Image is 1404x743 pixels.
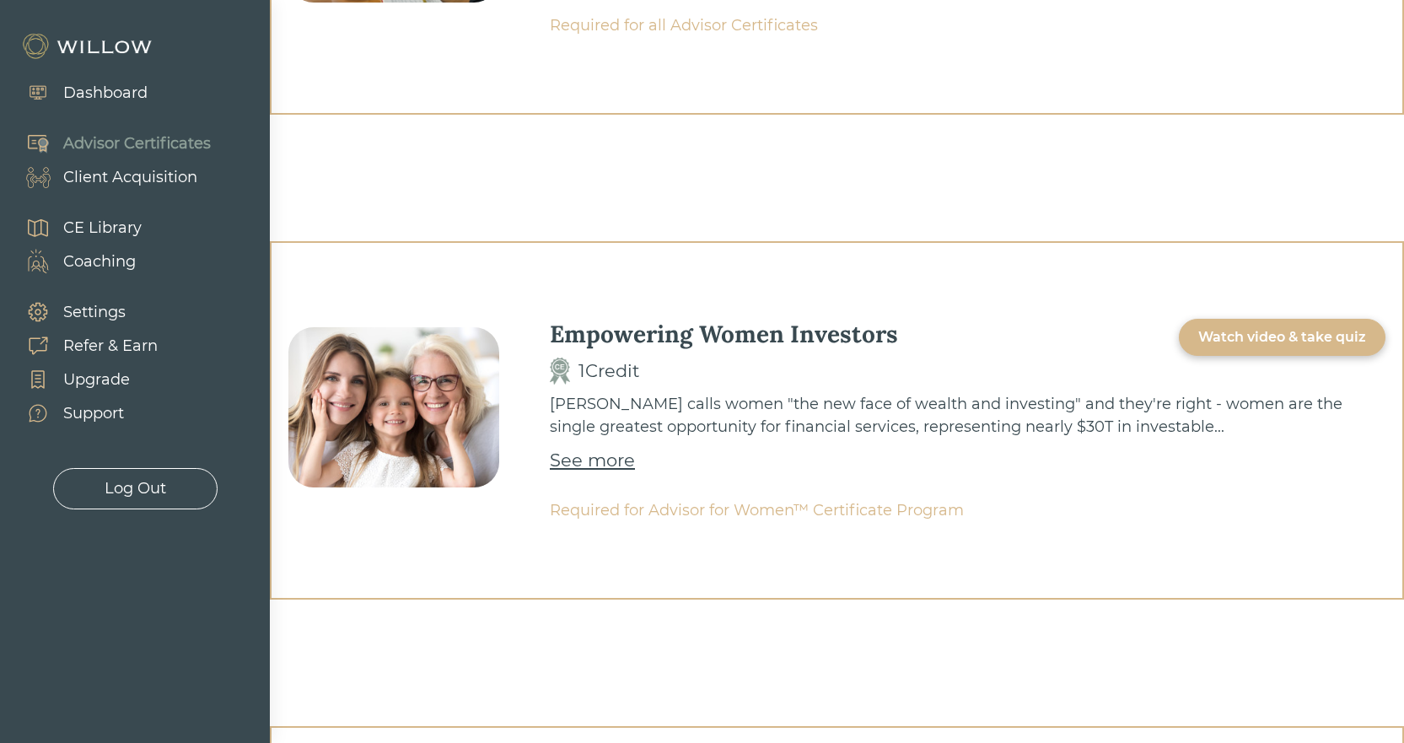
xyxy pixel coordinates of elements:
img: Willow [21,33,156,60]
div: Required for all Advisor Certificates [550,14,1385,37]
div: Refer & Earn [63,335,158,358]
div: CE Library [63,217,142,240]
a: CE Library [8,211,142,245]
div: Advisor Certificates [63,132,211,155]
div: Dashboard [63,82,148,105]
a: Dashboard [8,76,148,110]
a: Settings [8,295,158,329]
div: Settings [63,301,126,324]
div: Required for Advisor for Women™ Certificate Program [550,499,1385,522]
div: Upgrade [63,369,130,391]
a: See more [550,447,635,474]
div: Support [63,402,124,425]
div: 1 Credit [578,358,640,385]
a: Advisor Certificates [8,127,211,160]
div: Watch video & take quiz [1198,327,1366,347]
div: [PERSON_NAME] calls women "the new face of wealth and investing" and they're right - women are th... [550,393,1385,439]
div: Log Out [105,477,166,500]
a: Upgrade [8,363,158,396]
div: Client Acquisition [63,166,197,189]
a: Coaching [8,245,142,278]
a: Refer & Earn [8,329,158,363]
div: Empowering Women Investors [550,319,898,349]
a: Client Acquisition [8,160,211,194]
div: Coaching [63,250,136,273]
